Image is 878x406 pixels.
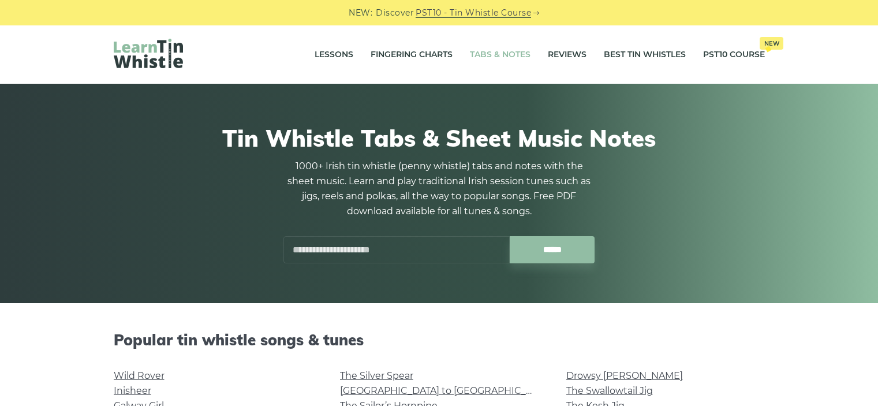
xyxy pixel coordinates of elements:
a: The Swallowtail Jig [566,385,653,396]
span: New [760,37,783,50]
a: PST10 CourseNew [703,40,765,69]
a: Lessons [315,40,353,69]
a: Inisheer [114,385,151,396]
a: Tabs & Notes [470,40,530,69]
a: Fingering Charts [371,40,453,69]
a: [GEOGRAPHIC_DATA] to [GEOGRAPHIC_DATA] [340,385,553,396]
p: 1000+ Irish tin whistle (penny whistle) tabs and notes with the sheet music. Learn and play tradi... [283,159,595,219]
a: Drowsy [PERSON_NAME] [566,370,683,381]
img: LearnTinWhistle.com [114,39,183,68]
h1: Tin Whistle Tabs & Sheet Music Notes [114,124,765,152]
a: Reviews [548,40,586,69]
a: Wild Rover [114,370,165,381]
h2: Popular tin whistle songs & tunes [114,331,765,349]
a: The Silver Spear [340,370,413,381]
a: Best Tin Whistles [604,40,686,69]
